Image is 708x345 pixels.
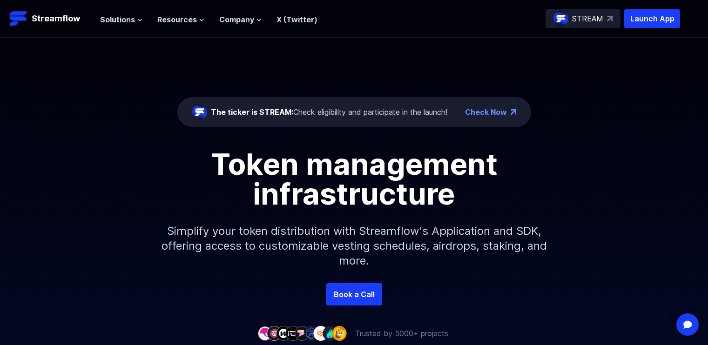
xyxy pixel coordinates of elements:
[219,14,262,25] button: Company
[313,326,328,340] img: company-7
[323,326,337,340] img: company-8
[326,283,382,305] a: Book a Call
[157,14,197,25] span: Resources
[9,9,91,28] a: Streamflow
[154,209,554,283] p: Simplify your token distribution with Streamflow's Application and SDK, offering access to custom...
[267,326,282,340] img: company-2
[100,14,142,25] button: Solutions
[32,12,80,25] p: Streamflow
[546,9,620,28] a: STREAM
[9,9,28,28] img: Streamflow Logo
[607,16,613,21] img: top-right-arrow.svg
[157,14,204,25] button: Resources
[355,328,448,339] p: Trusted by 5000+ projects
[211,106,447,118] div: Check eligibility and participate in the launch!
[211,107,293,117] span: The ticker is STREAM:
[332,326,347,340] img: company-9
[257,326,272,340] img: company-1
[145,149,564,209] h1: Token management infrastructure
[511,109,516,115] img: top-right-arrow.png
[219,14,254,25] span: Company
[295,326,310,340] img: company-5
[276,15,317,24] a: X (Twitter)
[276,326,291,340] img: company-3
[100,14,135,25] span: Solutions
[465,106,507,118] a: Check Now
[624,9,680,28] button: Launch App
[572,13,603,24] p: STREAM
[285,326,300,340] img: company-4
[676,313,699,336] div: Open Intercom Messenger
[304,326,319,340] img: company-6
[192,105,207,119] img: streamflow-logo-circle.png
[553,11,568,26] img: streamflow-logo-circle.png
